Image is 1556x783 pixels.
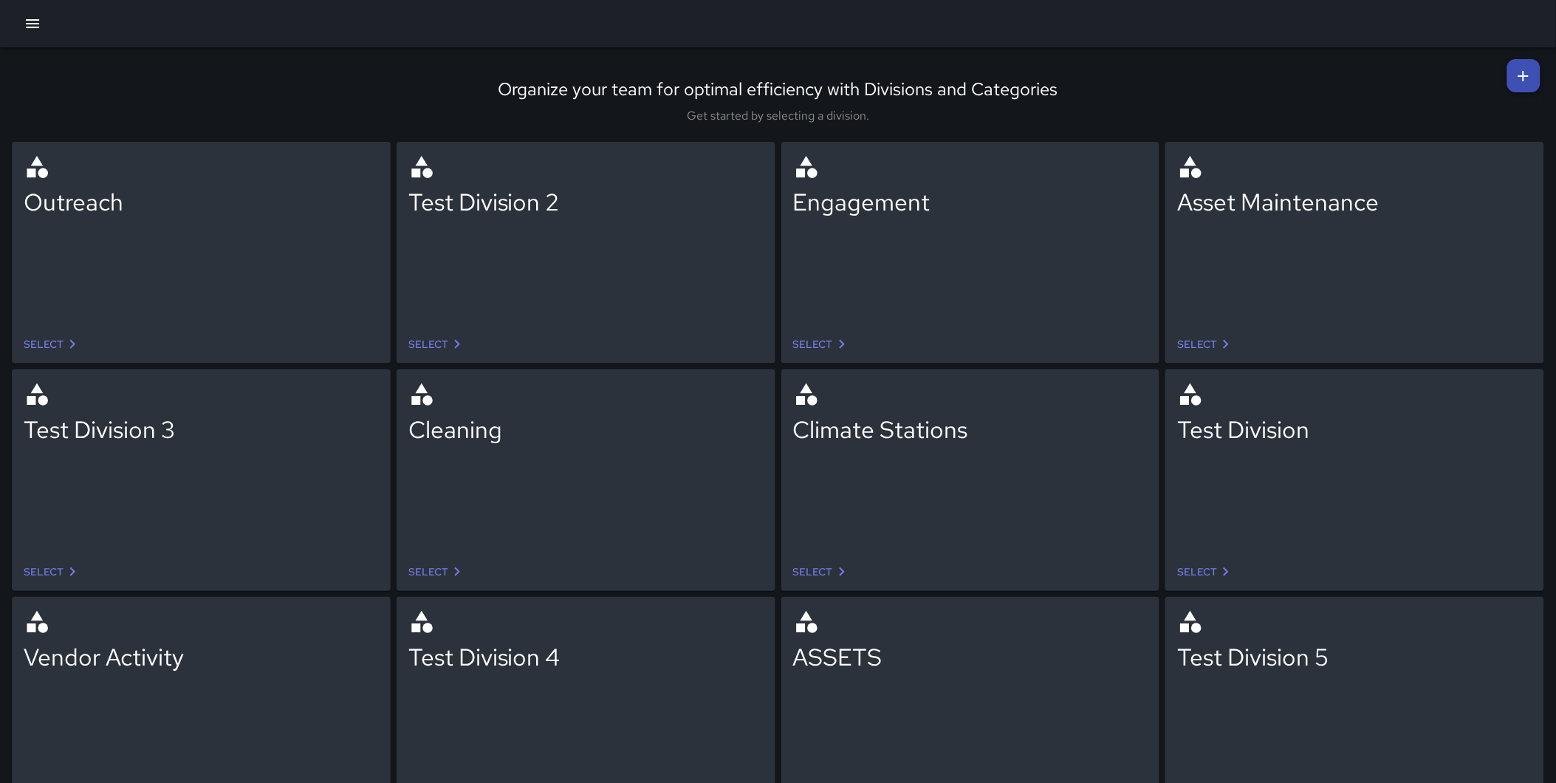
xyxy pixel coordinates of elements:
[408,641,764,673] div: Test Division 4
[30,108,1526,123] div: Get started by selecting a division.
[1171,558,1241,586] a: Select
[24,414,379,445] div: Test Division 3
[402,331,472,358] a: Select
[1177,414,1532,445] div: Test Division
[793,186,1148,218] div: Engagement
[1177,641,1532,673] div: Test Division 5
[408,186,764,218] div: Test Division 2
[24,186,379,218] div: Outreach
[408,414,764,445] div: Cleaning
[1171,331,1241,358] a: Select
[787,331,857,358] a: Select
[24,641,379,673] div: Vendor Activity
[18,331,87,358] a: Select
[793,414,1148,445] div: Climate Stations
[18,558,87,586] a: Select
[787,558,857,586] a: Select
[30,78,1526,100] div: Organize your team for optimal efficiency with Divisions and Categories
[793,641,1148,673] div: ASSETS
[402,558,472,586] a: Select
[1177,186,1532,218] div: Asset Maintenance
